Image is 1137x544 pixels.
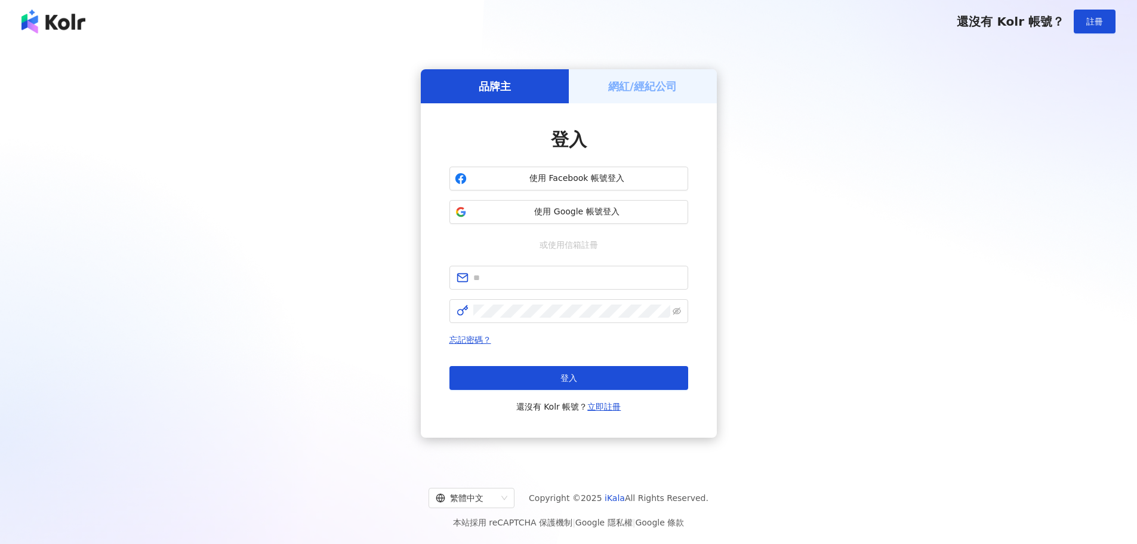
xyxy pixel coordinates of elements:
[472,206,683,218] span: 使用 Google 帳號登入
[449,167,688,190] button: 使用 Facebook 帳號登入
[21,10,85,33] img: logo
[572,518,575,527] span: |
[560,373,577,383] span: 登入
[957,14,1064,29] span: 還沒有 Kolr 帳號？
[453,515,684,530] span: 本站採用 reCAPTCHA 保護機制
[449,200,688,224] button: 使用 Google 帳號登入
[1074,10,1116,33] button: 註冊
[608,79,677,94] h5: 網紅/經紀公司
[436,488,497,508] div: 繁體中文
[1086,17,1103,26] span: 註冊
[635,518,684,527] a: Google 條款
[587,402,621,411] a: 立即註冊
[472,173,683,185] span: 使用 Facebook 帳號登入
[529,491,708,505] span: Copyright © 2025 All Rights Reserved.
[516,399,621,414] span: 還沒有 Kolr 帳號？
[673,307,681,315] span: eye-invisible
[449,335,491,345] a: 忘記密碼？
[605,493,625,503] a: iKala
[633,518,636,527] span: |
[479,79,511,94] h5: 品牌主
[449,366,688,390] button: 登入
[551,129,587,150] span: 登入
[575,518,633,527] a: Google 隱私權
[531,238,606,251] span: 或使用信箱註冊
